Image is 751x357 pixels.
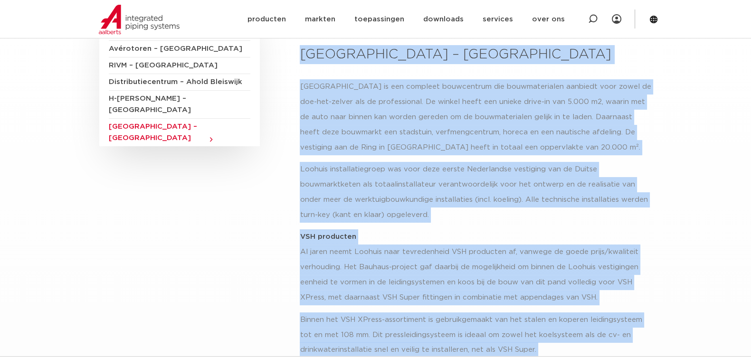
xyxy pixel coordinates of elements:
[354,1,404,38] a: toepassingen
[109,57,250,74] a: RIVM – [GEOGRAPHIC_DATA]
[300,229,652,305] p: Al jaren neemt Loohuis naar tevredenheid VSH producten af, vanwege de goede prijs/kwaliteit verho...
[109,74,250,91] a: Distributiecentrum – Ahold Bleiswijk
[109,91,250,119] a: H-[PERSON_NAME] – [GEOGRAPHIC_DATA]
[247,1,285,38] a: producten
[109,119,250,146] a: [GEOGRAPHIC_DATA] – [GEOGRAPHIC_DATA]
[532,1,564,38] a: over ons
[300,45,652,64] h3: [GEOGRAPHIC_DATA] – [GEOGRAPHIC_DATA]
[300,162,652,223] p: Loohuis installatiegroep was voor deze eerste Nederlandse vestiging van de Duitse bouwmarktketen ...
[300,233,356,240] strong: VSH producten
[109,41,250,57] a: Avérotoren – [GEOGRAPHIC_DATA]
[300,79,652,155] p: [GEOGRAPHIC_DATA] is een compleet bouwcentrum die bouwmaterialen aanbiedt voor zowel de doe-het-z...
[423,1,463,38] a: downloads
[482,1,513,38] a: services
[247,1,564,38] nav: Menu
[304,1,335,38] a: markten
